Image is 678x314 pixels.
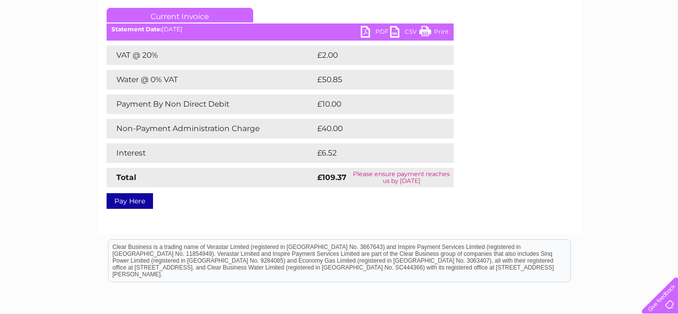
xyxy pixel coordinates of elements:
[107,8,253,22] a: Current Invoice
[315,94,434,114] td: £10.00
[390,26,419,40] a: CSV
[107,26,454,33] div: [DATE]
[315,119,435,138] td: £40.00
[107,143,315,163] td: Interest
[116,173,136,182] strong: Total
[317,173,347,182] strong: £109.37
[24,25,74,55] img: logo.png
[315,143,431,163] td: £6.52
[111,25,162,33] b: Statement Date:
[107,119,315,138] td: Non-Payment Administration Charge
[107,94,315,114] td: Payment By Non Direct Debit
[107,193,153,209] a: Pay Here
[558,42,587,49] a: Telecoms
[109,5,570,47] div: Clear Business is a trading name of Verastar Limited (registered in [GEOGRAPHIC_DATA] No. 3667643...
[315,70,434,90] td: £50.85
[593,42,607,49] a: Blog
[107,70,315,90] td: Water @ 0% VAT
[494,5,561,17] a: 0333 014 3131
[530,42,552,49] a: Energy
[361,26,390,40] a: PDF
[350,168,454,187] td: Please ensure payment reaches us by [DATE]
[419,26,449,40] a: Print
[646,42,669,49] a: Log out
[506,42,525,49] a: Water
[107,45,315,65] td: VAT @ 20%
[315,45,431,65] td: £2.00
[613,42,637,49] a: Contact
